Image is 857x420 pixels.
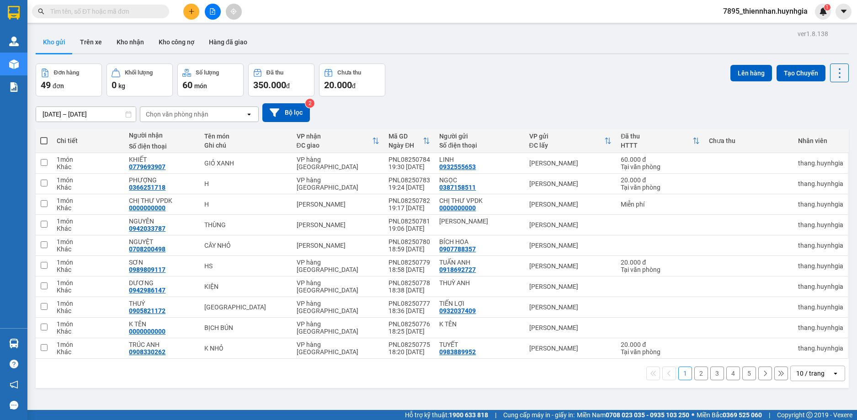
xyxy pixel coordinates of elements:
[824,4,830,11] sup: 1
[439,184,476,191] div: 0387158511
[529,262,612,270] div: [PERSON_NAME]
[806,412,813,418] span: copyright
[297,156,380,170] div: VP hàng [GEOGRAPHIC_DATA]
[798,221,843,229] div: thang.huynhgia
[297,201,380,208] div: [PERSON_NAME]
[389,133,423,140] div: Mã GD
[204,142,287,149] div: Ghi chú
[57,156,120,163] div: 1 món
[389,218,430,225] div: PNL08250781
[621,156,700,163] div: 60.000 đ
[621,142,692,149] div: HTTT
[389,163,430,170] div: 19:30 [DATE]
[129,197,195,204] div: CHỊ THƯ VPDK
[798,180,843,187] div: thang.huynhgia
[529,303,612,311] div: [PERSON_NAME]
[57,163,120,170] div: Khác
[439,341,520,348] div: TUYẾT
[57,341,120,348] div: 1 món
[389,287,430,294] div: 18:38 [DATE]
[389,300,430,307] div: PNL08250777
[73,31,109,53] button: Trên xe
[129,156,195,163] div: KHIẾT
[129,307,165,314] div: 0905821172
[204,133,287,140] div: Tên món
[183,4,199,20] button: plus
[125,69,153,76] div: Khối lượng
[389,259,430,266] div: PNL08250779
[57,348,120,356] div: Khác
[798,345,843,352] div: thang.huynhgia
[109,31,151,53] button: Kho nhận
[710,367,724,380] button: 3
[709,137,789,144] div: Chưa thu
[840,7,848,16] span: caret-down
[253,80,286,90] span: 350.000
[692,413,694,417] span: ⚪️
[129,245,165,253] div: 0708200498
[529,324,612,331] div: [PERSON_NAME]
[825,4,829,11] span: 1
[182,80,192,90] span: 60
[297,341,380,356] div: VP hàng [GEOGRAPHIC_DATA]
[439,197,520,204] div: CHỊ THƯ VPDK
[129,287,165,294] div: 0942986147
[449,411,488,419] strong: 1900 633 818
[621,184,700,191] div: Tại văn phòng
[129,163,165,170] div: 0779693907
[439,142,520,149] div: Số điện thoại
[798,303,843,311] div: thang.huynhgia
[529,142,605,149] div: ĐC lấy
[36,107,136,122] input: Select a date range.
[832,370,839,377] svg: open
[439,204,476,212] div: 0000000000
[694,367,708,380] button: 2
[57,245,120,253] div: Khác
[439,300,520,307] div: TIẾN LỢI
[204,159,287,167] div: GIỎ XANH
[57,266,120,273] div: Khác
[389,279,430,287] div: PNL08250778
[129,348,165,356] div: 0908330262
[57,328,120,335] div: Khác
[297,242,380,249] div: [PERSON_NAME]
[495,410,496,420] span: |
[577,410,689,420] span: Miền Nam
[297,142,373,149] div: ĐC giao
[9,37,19,46] img: warehouse-icon
[245,111,253,118] svg: open
[36,64,102,96] button: Đơn hàng49đơn
[529,221,612,229] div: [PERSON_NAME]
[798,283,843,290] div: thang.huynhgia
[439,163,476,170] div: 0932555653
[439,156,520,163] div: LINH
[621,341,700,348] div: 20.000 đ
[50,6,158,16] input: Tìm tên, số ĐT hoặc mã đơn
[57,279,120,287] div: 1 món
[177,64,244,96] button: Số lượng60món
[53,82,64,90] span: đơn
[621,259,700,266] div: 20.000 đ
[129,266,165,273] div: 0989809117
[723,411,762,419] strong: 0369 525 060
[621,201,700,208] div: Miễn phí
[204,303,287,311] div: TX
[202,31,255,53] button: Hàng đã giao
[621,133,692,140] div: Đã thu
[389,341,430,348] div: PNL08250775
[503,410,575,420] span: Cung cấp máy in - giấy in:
[389,266,430,273] div: 18:58 [DATE]
[129,132,195,139] div: Người nhận
[129,328,165,335] div: 0000000000
[730,65,772,81] button: Lên hàng
[57,204,120,212] div: Khác
[205,4,221,20] button: file-add
[678,367,692,380] button: 1
[129,225,165,232] div: 0942033787
[324,80,352,90] span: 20.000
[10,360,18,368] span: question-circle
[57,238,120,245] div: 1 món
[204,221,287,229] div: THÙNG
[798,159,843,167] div: thang.huynhgia
[798,324,843,331] div: thang.huynhgia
